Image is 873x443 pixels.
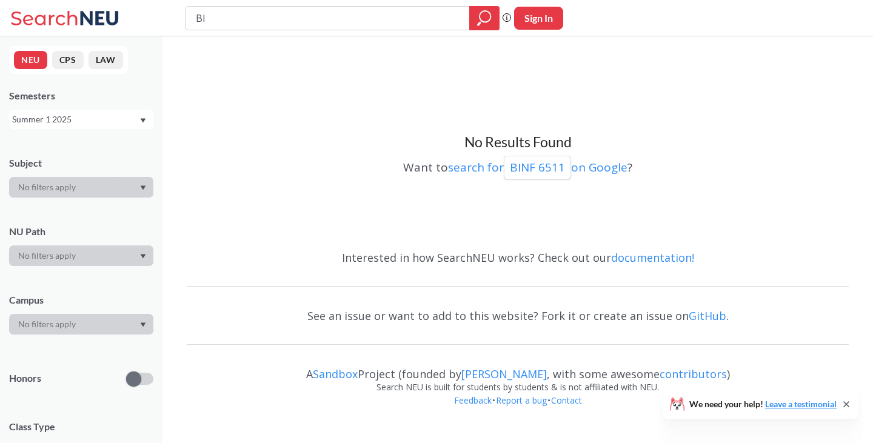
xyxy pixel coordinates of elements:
[52,51,84,69] button: CPS
[689,400,837,408] span: We need your help!
[9,89,153,102] div: Semesters
[9,293,153,307] div: Campus
[660,367,727,381] a: contributors
[187,298,849,333] div: See an issue or want to add to this website? Fork it or create an issue on .
[448,159,627,175] a: search forBINF 6511on Google
[187,381,849,394] div: Search NEU is built for students by students & is not affiliated with NEU.
[9,225,153,238] div: NU Path
[140,254,146,259] svg: Dropdown arrow
[187,394,849,425] div: • •
[313,367,358,381] a: Sandbox
[453,395,492,406] a: Feedback
[9,420,153,433] span: Class Type
[12,113,139,126] div: Summer 1 2025
[550,395,583,406] a: Contact
[140,322,146,327] svg: Dropdown arrow
[140,118,146,123] svg: Dropdown arrow
[469,6,500,30] div: magnifying glass
[765,399,837,409] a: Leave a testimonial
[9,245,153,266] div: Dropdown arrow
[187,356,849,381] div: A Project (founded by , with some awesome )
[9,371,41,385] p: Honors
[187,240,849,275] div: Interested in how SearchNEU works? Check out our
[514,7,563,30] button: Sign In
[495,395,547,406] a: Report a bug
[9,110,153,129] div: Summer 1 2025Dropdown arrow
[689,308,726,323] a: GitHub
[461,367,547,381] a: [PERSON_NAME]
[9,314,153,335] div: Dropdown arrow
[195,8,461,28] input: Class, professor, course number, "phrase"
[477,10,492,27] svg: magnifying glass
[9,177,153,198] div: Dropdown arrow
[510,159,565,176] p: BINF 6511
[611,250,694,265] a: documentation!
[14,51,47,69] button: NEU
[89,51,123,69] button: LAW
[9,156,153,170] div: Subject
[187,152,849,179] div: Want to ?
[187,133,849,152] h3: No Results Found
[140,185,146,190] svg: Dropdown arrow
